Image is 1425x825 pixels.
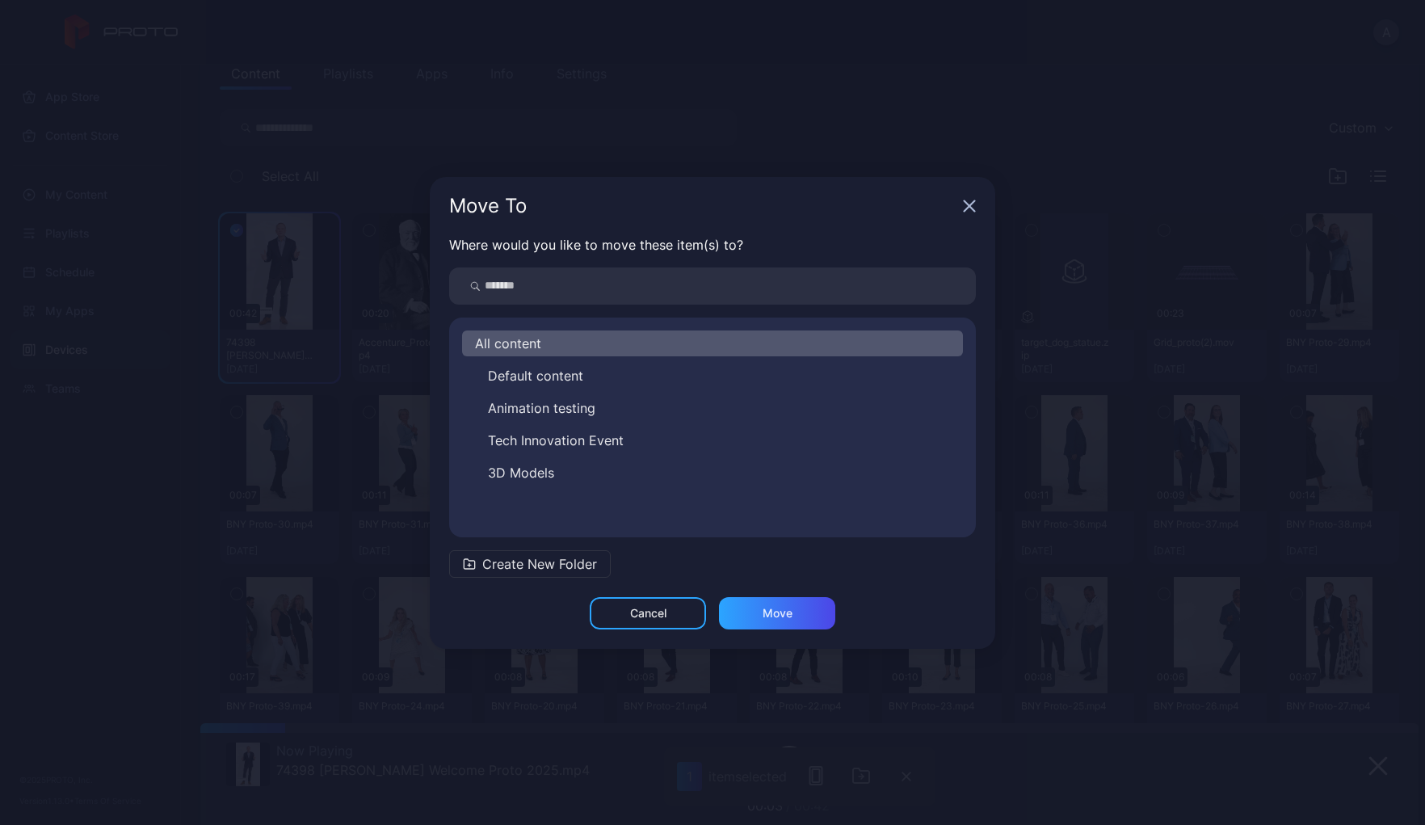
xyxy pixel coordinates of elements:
[488,463,554,482] span: 3D Models
[475,334,541,353] span: All content
[462,363,963,389] button: Default content
[763,607,792,620] div: Move
[630,607,666,620] div: Cancel
[488,366,583,385] span: Default content
[590,597,706,629] button: Cancel
[462,460,963,486] button: 3D Models
[488,431,624,450] span: Tech Innovation Event
[462,395,963,421] button: Animation testing
[462,427,963,453] button: Tech Innovation Event
[449,235,976,255] p: Where would you like to move these item(s) to?
[482,554,597,574] span: Create New Folder
[719,597,835,629] button: Move
[449,196,956,216] div: Move To
[449,550,611,578] button: Create New Folder
[488,398,595,418] span: Animation testing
